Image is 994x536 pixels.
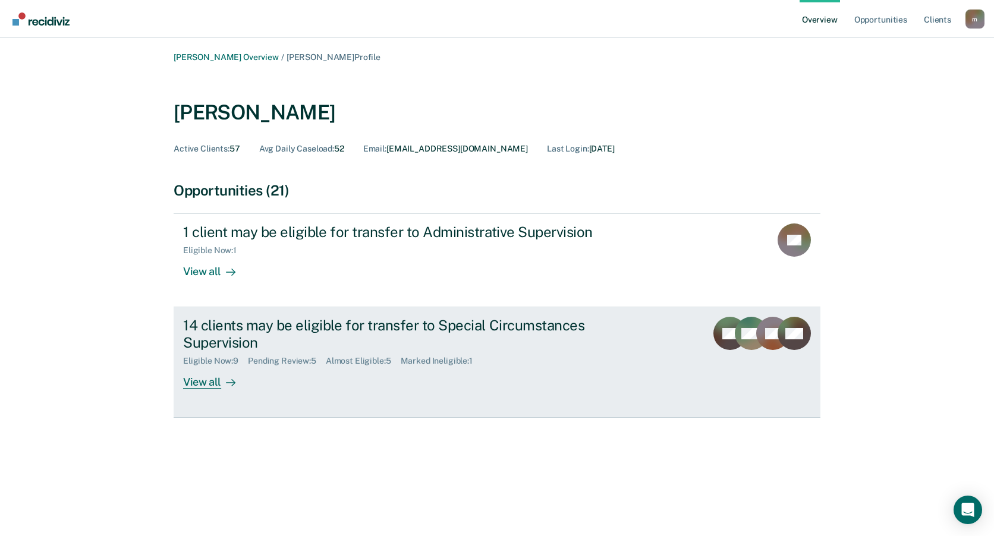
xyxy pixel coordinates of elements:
[363,144,528,154] div: [EMAIL_ADDRESS][DOMAIN_NAME]
[174,213,820,307] a: 1 client may be eligible for transfer to Administrative SupervisionEligible Now:1View all
[174,100,335,125] div: [PERSON_NAME]
[174,52,279,62] a: [PERSON_NAME] Overview
[287,52,380,62] span: [PERSON_NAME] Profile
[547,144,615,154] div: [DATE]
[547,144,589,153] span: Last Login :
[965,10,984,29] div: m
[174,182,820,199] div: Opportunities (21)
[183,356,248,366] div: Eligible Now : 9
[279,52,287,62] span: /
[183,256,250,279] div: View all
[954,496,982,524] div: Open Intercom Messenger
[259,144,334,153] span: Avg Daily Caseload :
[401,356,482,366] div: Marked Ineligible : 1
[174,144,240,154] div: 57
[174,144,229,153] span: Active Clients :
[363,144,386,153] span: Email :
[259,144,344,154] div: 52
[965,10,984,29] button: Profile dropdown button
[183,317,600,351] div: 14 clients may be eligible for transfer to Special Circumstances Supervision
[183,223,600,241] div: 1 client may be eligible for transfer to Administrative Supervision
[174,307,820,418] a: 14 clients may be eligible for transfer to Special Circumstances SupervisionEligible Now:9Pending...
[248,356,326,366] div: Pending Review : 5
[326,356,401,366] div: Almost Eligible : 5
[183,366,250,389] div: View all
[183,245,246,256] div: Eligible Now : 1
[12,12,70,26] img: Recidiviz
